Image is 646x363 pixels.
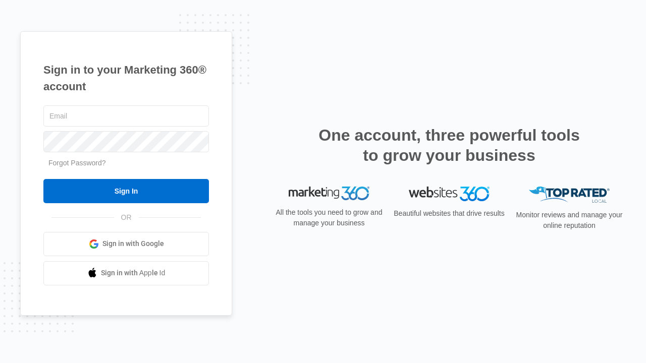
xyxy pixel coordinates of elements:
[114,212,139,223] span: OR
[48,159,106,167] a: Forgot Password?
[43,62,209,95] h1: Sign in to your Marketing 360® account
[101,268,166,278] span: Sign in with Apple Id
[43,105,209,127] input: Email
[43,232,209,256] a: Sign in with Google
[43,179,209,203] input: Sign In
[513,210,626,231] p: Monitor reviews and manage your online reputation
[315,125,583,165] h2: One account, three powerful tools to grow your business
[289,187,369,201] img: Marketing 360
[529,187,610,203] img: Top Rated Local
[409,187,490,201] img: Websites 360
[393,208,506,219] p: Beautiful websites that drive results
[43,261,209,285] a: Sign in with Apple Id
[102,238,164,249] span: Sign in with Google
[273,207,386,228] p: All the tools you need to grow and manage your business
